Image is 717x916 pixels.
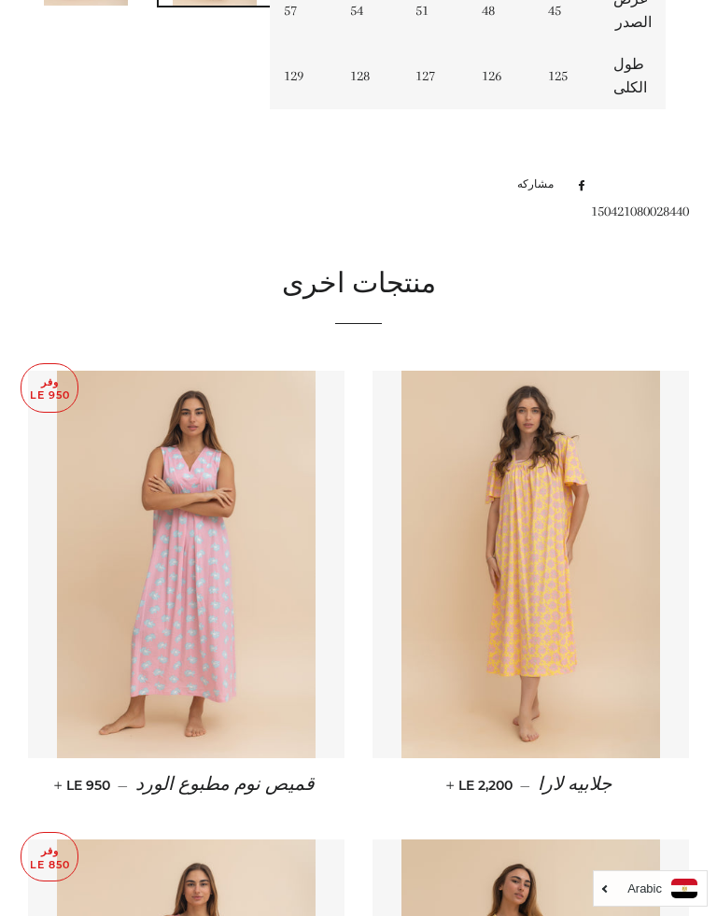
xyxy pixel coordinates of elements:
td: 127 [401,44,468,109]
a: Arabic [603,879,697,898]
span: LE 950 [58,777,110,794]
span: مشاركه [517,175,563,195]
span: — [520,777,530,794]
p: وفر LE 850 [21,833,77,881]
td: 129 [270,44,336,109]
span: 150421080028440 [591,203,689,219]
p: وفر LE 950 [21,364,77,412]
span: LE 2,200 [450,777,513,794]
span: جلابيه لارا [538,774,612,795]
td: 126 [468,44,534,109]
td: 128 [336,44,402,109]
span: — [118,777,128,794]
h2: منتجات اخرى [28,265,689,304]
a: جلابيه لارا — LE 2,200 [373,758,689,811]
i: Arabic [627,882,662,895]
span: قميص نوم مطبوع الورد [135,774,315,795]
td: 125 [534,44,600,109]
td: طول الكلى [599,44,666,109]
a: قميص نوم مطبوع الورد — LE 950 [28,758,344,811]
